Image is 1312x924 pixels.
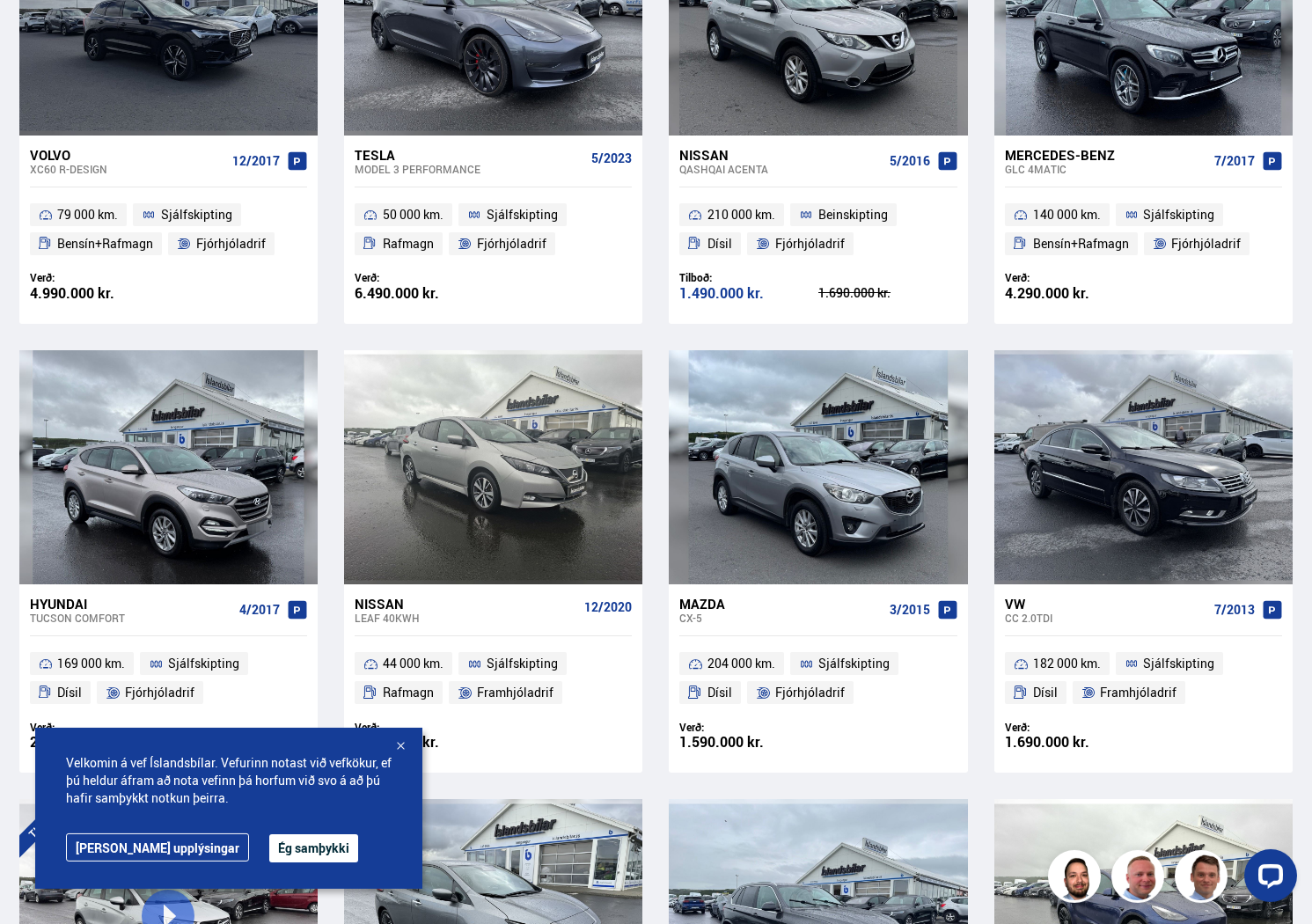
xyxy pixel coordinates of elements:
[344,584,642,773] a: Nissan Leaf 40KWH 12/2020 44 000 km. Sjálfskipting Rafmagn Framhjóladrif Verð: 2.890.000 kr.
[890,154,930,168] span: 5/2016
[707,653,775,674] span: 204 000 km.
[355,735,494,750] div: 2.890.000 kr.
[57,653,125,674] span: 169 000 km.
[1005,735,1144,750] div: 1.690.000 kr.
[818,287,957,299] div: 1.690.000 kr.
[355,271,494,284] div: Verð:
[30,596,232,612] div: Hyundai
[1005,163,1207,175] div: GLC 4MATIC
[66,833,249,862] a: [PERSON_NAME] upplýsingar
[1033,233,1129,254] span: Bensín+Rafmagn
[477,233,546,254] span: Fjórhjóladrif
[355,612,577,624] div: Leaf 40KWH
[57,233,153,254] span: Bensín+Rafmagn
[30,163,225,175] div: XC60 R-DESIGN
[1005,721,1144,734] div: Verð:
[57,682,82,703] span: Dísil
[679,286,818,301] div: 1.490.000 kr.
[239,603,280,617] span: 4/2017
[707,682,732,703] span: Dísil
[57,204,118,225] span: 79 000 km.
[1177,853,1230,906] img: FbJEzSuNWCJXmdc-.webp
[818,653,890,674] span: Sjálfskipting
[707,204,775,225] span: 210 000 km.
[890,603,930,617] span: 3/2015
[1114,853,1167,906] img: siFngHWaQ9KaOqBr.png
[30,147,225,163] div: Volvo
[679,147,882,163] div: Nissan
[775,233,845,254] span: Fjórhjóladrif
[344,136,642,324] a: Tesla Model 3 PERFORMANCE 5/2023 50 000 km. Sjálfskipting Rafmagn Fjórhjóladrif Verð: 6.490.000 kr.
[19,584,318,773] a: Hyundai Tucson COMFORT 4/2017 169 000 km. Sjálfskipting Dísil Fjórhjóladrif Verð: 2.690.000 kr.
[66,754,392,807] span: Velkomin á vef Íslandsbílar. Vefurinn notast við vefkökur, ef þú heldur áfram að nota vefinn þá h...
[591,151,632,165] span: 5/2023
[775,682,845,703] span: Fjórhjóladrif
[1005,596,1207,612] div: VW
[168,653,239,674] span: Sjálfskipting
[1214,603,1255,617] span: 7/2013
[383,682,434,703] span: Rafmagn
[1171,233,1241,254] span: Fjórhjóladrif
[1033,204,1101,225] span: 140 000 km.
[679,735,818,750] div: 1.590.000 kr.
[1005,612,1207,624] div: CC 2.0TDI
[1033,682,1058,703] span: Dísil
[1214,154,1255,168] span: 7/2017
[1143,204,1214,225] span: Sjálfskipting
[1143,653,1214,674] span: Sjálfskipting
[269,834,358,862] button: Ég samþykki
[679,163,882,175] div: Qashqai ACENTA
[487,653,558,674] span: Sjálfskipting
[232,154,280,168] span: 12/2017
[1005,147,1207,163] div: Mercedes-Benz
[30,735,169,750] div: 2.690.000 kr.
[355,596,577,612] div: Nissan
[30,721,169,734] div: Verð:
[196,233,266,254] span: Fjórhjóladrif
[1005,271,1144,284] div: Verð:
[19,136,318,324] a: Volvo XC60 R-DESIGN 12/2017 79 000 km. Sjálfskipting Bensín+Rafmagn Fjórhjóladrif Verð: 4.990.000...
[707,233,732,254] span: Dísil
[1005,286,1144,301] div: 4.290.000 kr.
[355,147,584,163] div: Tesla
[30,612,232,624] div: Tucson COMFORT
[669,584,967,773] a: Mazda CX-5 3/2015 204 000 km. Sjálfskipting Dísil Fjórhjóladrif Verð: 1.590.000 kr.
[30,271,169,284] div: Verð:
[161,204,232,225] span: Sjálfskipting
[125,682,194,703] span: Fjórhjóladrif
[1051,853,1103,906] img: nhp88E3Fdnt1Opn2.png
[1033,653,1101,674] span: 182 000 km.
[669,136,967,324] a: Nissan Qashqai ACENTA 5/2016 210 000 km. Beinskipting Dísil Fjórhjóladrif Tilboð: 1.490.000 kr. 1...
[1230,842,1304,916] iframe: LiveChat chat widget
[355,163,584,175] div: Model 3 PERFORMANCE
[383,204,443,225] span: 50 000 km.
[487,204,558,225] span: Sjálfskipting
[679,612,882,624] div: CX-5
[818,204,888,225] span: Beinskipting
[383,233,434,254] span: Rafmagn
[679,596,882,612] div: Mazda
[994,136,1293,324] a: Mercedes-Benz GLC 4MATIC 7/2017 140 000 km. Sjálfskipting Bensín+Rafmagn Fjórhjóladrif Verð: 4.29...
[30,286,169,301] div: 4.990.000 kr.
[584,600,632,614] span: 12/2020
[383,653,443,674] span: 44 000 km.
[355,721,494,734] div: Verð:
[1100,682,1176,703] span: Framhjóladrif
[994,584,1293,773] a: VW CC 2.0TDI 7/2013 182 000 km. Sjálfskipting Dísil Framhjóladrif Verð: 1.690.000 kr.
[355,286,494,301] div: 6.490.000 kr.
[477,682,553,703] span: Framhjóladrif
[679,271,818,284] div: Tilboð:
[679,721,818,734] div: Verð:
